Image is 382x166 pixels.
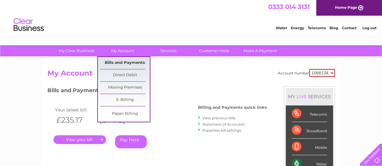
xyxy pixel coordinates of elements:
[100,94,150,106] a: E-Billing
[295,94,308,99] div: LIVE
[202,122,245,127] a: Statement of Accounts
[286,88,333,105] div: MY SERVICES
[308,26,326,30] a: Telecoms
[47,86,267,97] h3: Bills and Payments
[292,139,327,155] div: Mobile
[268,3,310,11] a: 0333 014 3131
[97,106,140,114] td: Invoice date
[291,26,304,30] a: Energy
[100,69,150,81] a: Direct Debit
[47,69,335,80] h2: My Account
[235,45,285,56] a: Make A Payment
[53,106,97,114] td: Your latest bill
[97,114,140,126] th: [DATE]
[53,135,106,144] a: .
[100,108,150,120] a: Paper Billing
[202,128,241,133] a: Paperless bill settings
[292,122,327,139] div: Broadband
[329,26,338,30] a: Blog
[202,116,236,120] a: View previous bills
[342,26,357,30] a: Contact
[292,105,327,122] div: Telecoms
[189,45,239,56] a: Customer Help
[278,69,335,77] div: Account number
[52,45,101,56] a: My Clear Business
[100,82,150,94] a: Moving Premises
[362,26,376,30] a: Log out
[115,135,147,148] a: Pay Here
[198,105,267,110] h4: Billing and Payments quick links
[49,3,334,29] div: Clear Business is a trading name of Verastar Limited (registered in [GEOGRAPHIC_DATA] No. 3667643...
[53,114,97,126] th: £235.17
[276,26,287,30] a: Water
[143,45,193,56] a: Services
[98,45,147,56] a: My Account
[13,16,44,34] img: logo.png
[100,57,150,69] a: Bills and Payments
